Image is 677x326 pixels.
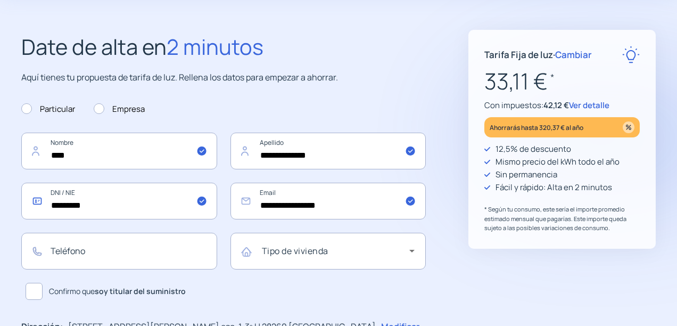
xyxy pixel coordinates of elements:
p: Tarifa Fija de luz · [484,47,592,62]
p: Mismo precio del kWh todo el año [496,156,620,168]
span: 2 minutos [167,32,263,61]
p: Ahorrarás hasta 320,37 € al año [490,121,583,134]
mat-label: Tipo de vivienda [262,245,328,257]
p: Aquí tienes tu propuesta de tarifa de luz. Rellena los datos para empezar a ahorrar. [21,71,426,85]
p: 33,11 € [484,63,640,99]
p: Fácil y rápido: Alta en 2 minutos [496,181,612,194]
h2: Date de alta en [21,30,426,64]
img: rate-E.svg [622,46,640,63]
p: Sin permanencia [496,168,557,181]
p: * Según tu consumo, este sería el importe promedio estimado mensual que pagarías. Este importe qu... [484,205,640,233]
span: Ver detalle [569,100,609,111]
span: Cambiar [555,48,592,61]
label: Empresa [94,103,145,116]
span: 42,12 € [543,100,569,111]
b: soy titular del suministro [95,286,186,296]
span: Confirmo que [49,286,186,297]
p: 12,5% de descuento [496,143,571,156]
img: percentage_icon.svg [623,121,634,133]
p: Con impuestos: [484,99,640,112]
label: Particular [21,103,75,116]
